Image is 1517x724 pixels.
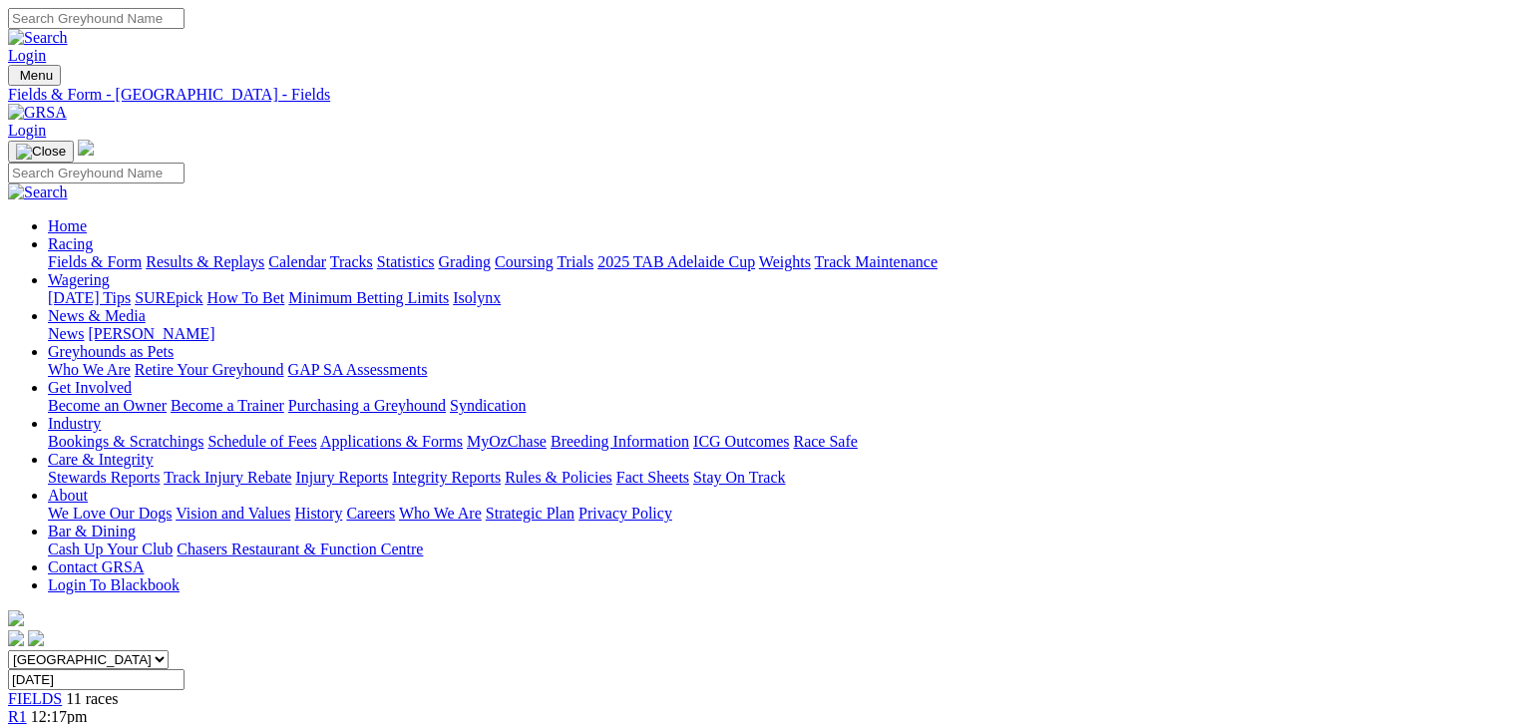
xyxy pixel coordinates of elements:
[616,469,689,486] a: Fact Sheets
[8,690,62,707] a: FIELDS
[48,289,1509,307] div: Wagering
[48,343,174,360] a: Greyhounds as Pets
[320,433,463,450] a: Applications & Forms
[8,183,68,201] img: Search
[48,433,203,450] a: Bookings & Scratchings
[346,505,395,522] a: Careers
[207,289,285,306] a: How To Bet
[48,307,146,324] a: News & Media
[88,325,214,342] a: [PERSON_NAME]
[135,289,202,306] a: SUREpick
[288,397,446,414] a: Purchasing a Greyhound
[330,253,373,270] a: Tracks
[171,397,284,414] a: Become a Trainer
[48,505,1509,523] div: About
[551,433,689,450] a: Breeding Information
[48,541,173,557] a: Cash Up Your Club
[48,325,84,342] a: News
[557,253,593,270] a: Trials
[8,141,74,163] button: Toggle navigation
[8,630,24,646] img: facebook.svg
[48,451,154,468] a: Care & Integrity
[28,630,44,646] img: twitter.svg
[759,253,811,270] a: Weights
[48,523,136,540] a: Bar & Dining
[505,469,612,486] a: Rules & Policies
[48,325,1509,343] div: News & Media
[8,8,185,29] input: Search
[48,397,1509,415] div: Get Involved
[578,505,672,522] a: Privacy Policy
[399,505,482,522] a: Who We Are
[48,379,132,396] a: Get Involved
[48,217,87,234] a: Home
[295,469,388,486] a: Injury Reports
[392,469,501,486] a: Integrity Reports
[48,469,160,486] a: Stewards Reports
[48,469,1509,487] div: Care & Integrity
[450,397,526,414] a: Syndication
[693,469,785,486] a: Stay On Track
[48,361,1509,379] div: Greyhounds as Pets
[8,47,46,64] a: Login
[207,433,316,450] a: Schedule of Fees
[48,235,93,252] a: Racing
[48,576,180,593] a: Login To Blackbook
[8,86,1509,104] a: Fields & Form - [GEOGRAPHIC_DATA] - Fields
[176,505,290,522] a: Vision and Values
[48,487,88,504] a: About
[294,505,342,522] a: History
[288,361,428,378] a: GAP SA Assessments
[48,289,131,306] a: [DATE] Tips
[597,253,755,270] a: 2025 TAB Adelaide Cup
[66,690,118,707] span: 11 races
[16,144,66,160] img: Close
[8,104,67,122] img: GRSA
[48,415,101,432] a: Industry
[164,469,291,486] a: Track Injury Rebate
[8,163,185,183] input: Search
[8,65,61,86] button: Toggle navigation
[48,271,110,288] a: Wagering
[135,361,284,378] a: Retire Your Greyhound
[693,433,789,450] a: ICG Outcomes
[48,253,1509,271] div: Racing
[48,361,131,378] a: Who We Are
[815,253,938,270] a: Track Maintenance
[439,253,491,270] a: Grading
[48,541,1509,558] div: Bar & Dining
[453,289,501,306] a: Isolynx
[48,253,142,270] a: Fields & Form
[48,505,172,522] a: We Love Our Dogs
[20,68,53,83] span: Menu
[146,253,264,270] a: Results & Replays
[8,610,24,626] img: logo-grsa-white.png
[48,558,144,575] a: Contact GRSA
[48,397,167,414] a: Become an Owner
[177,541,423,557] a: Chasers Restaurant & Function Centre
[467,433,547,450] a: MyOzChase
[48,433,1509,451] div: Industry
[288,289,449,306] a: Minimum Betting Limits
[8,122,46,139] a: Login
[486,505,574,522] a: Strategic Plan
[495,253,554,270] a: Coursing
[8,669,185,690] input: Select date
[268,253,326,270] a: Calendar
[793,433,857,450] a: Race Safe
[78,140,94,156] img: logo-grsa-white.png
[8,29,68,47] img: Search
[377,253,435,270] a: Statistics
